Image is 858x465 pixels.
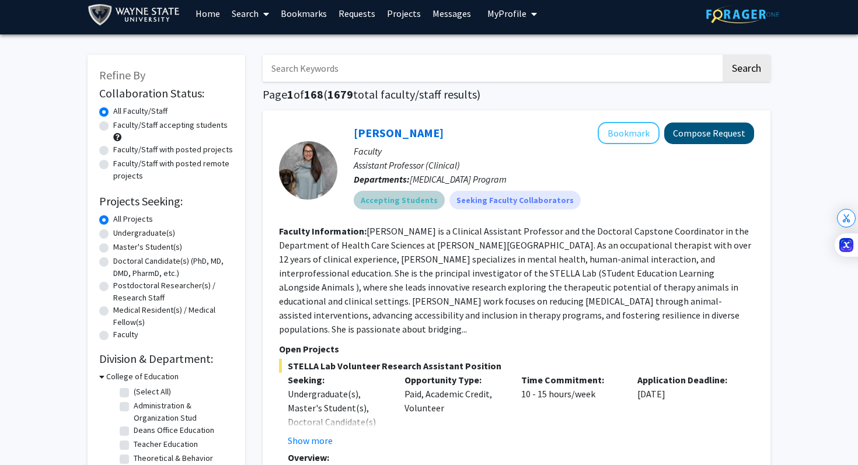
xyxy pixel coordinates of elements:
button: Add Christine Kivlen to Bookmarks [598,122,660,144]
label: Administration & Organization Stud [134,400,231,424]
span: 168 [304,87,323,102]
h2: Projects Seeking: [99,194,233,208]
span: My Profile [487,8,526,19]
img: ForagerOne Logo [706,5,779,23]
input: Search Keywords [263,55,721,82]
p: Open Projects [279,342,754,356]
label: Teacher Education [134,438,198,450]
p: Time Commitment: [521,373,620,387]
fg-read-more: [PERSON_NAME] is a Clinical Assistant Professor and the Doctoral Capstone Coordinator in the Depa... [279,225,751,335]
div: Paid, Academic Credit, Volunteer [396,373,512,447]
h3: College of Education [106,370,179,383]
label: Faculty [113,328,138,341]
span: 1679 [327,87,353,102]
h1: Page of ( total faculty/staff results) [263,88,770,102]
div: [DATE] [629,373,745,447]
label: Undergraduate(s) [113,227,175,239]
p: Seeking: [288,373,387,387]
label: Medical Resident(s) / Medical Fellow(s) [113,304,233,328]
b: Departments: [354,173,410,185]
img: Wayne State University Logo [88,2,185,28]
p: Faculty [354,144,754,158]
label: All Projects [113,213,153,225]
strong: Overview: [288,452,329,463]
span: [MEDICAL_DATA] Program [410,173,507,185]
div: 10 - 15 hours/week [512,373,629,447]
h2: Division & Department: [99,352,233,366]
mat-chip: Accepting Students [354,191,445,209]
button: Compose Request to Christine Kivlen [664,123,754,144]
p: Application Deadline: [637,373,737,387]
label: Master's Student(s) [113,241,182,253]
mat-chip: Seeking Faculty Collaborators [449,191,581,209]
label: Postdoctoral Researcher(s) / Research Staff [113,279,233,304]
label: Doctoral Candidate(s) (PhD, MD, DMD, PharmD, etc.) [113,255,233,279]
p: Assistant Professor (Clinical) [354,158,754,172]
h2: Collaboration Status: [99,86,233,100]
label: Deans Office Education [134,424,214,436]
span: Refine By [99,68,145,82]
iframe: Chat [9,412,50,456]
button: Search [723,55,770,82]
label: Faculty/Staff with posted projects [113,144,233,156]
label: (Select All) [134,386,171,398]
span: STELLA Lab Volunteer Research Assistant Position [279,359,754,373]
a: [PERSON_NAME] [354,125,444,140]
label: Faculty/Staff with posted remote projects [113,158,233,182]
label: All Faculty/Staff [113,105,168,117]
b: Faculty Information: [279,225,367,237]
p: Opportunity Type: [404,373,504,387]
span: 1 [287,87,294,102]
button: Show more [288,433,333,447]
label: Faculty/Staff accepting students [113,119,228,131]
